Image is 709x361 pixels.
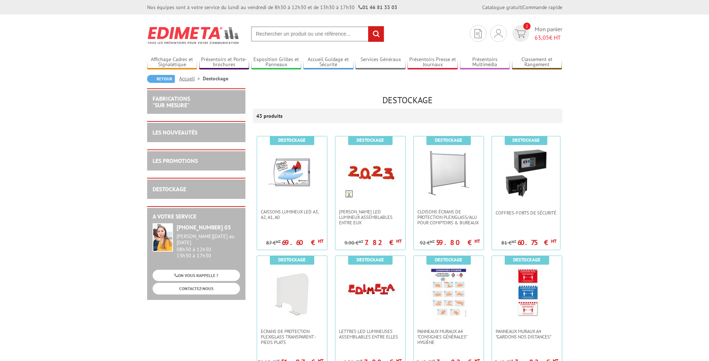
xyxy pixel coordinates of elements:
input: rechercher [368,26,384,42]
a: Coffres-forts de sécurité [492,210,560,216]
a: Retour [147,75,175,83]
a: Présentoirs Multimédia [460,56,510,68]
a: Caissons lumineux LED A3, A2, A1, A0 [257,209,327,220]
img: ECRANS DE PROTECTION PLEXIGLASS TRANSPARENT - Pieds plats [267,267,318,318]
b: Destockage [357,257,384,263]
p: 81 € [501,240,516,246]
img: widget-service.jpg [153,223,173,252]
sup: HT [551,238,556,244]
h2: A votre service [153,213,240,220]
span: Destockage [382,95,433,106]
a: devis rapide 2 Mon panier 63,05€ HT [511,25,562,42]
p: 59.80 € [436,240,480,245]
img: Edimeta [147,22,240,49]
b: Destockage [512,137,540,143]
a: Catalogue gratuit [482,4,521,11]
a: Présentoirs Presse et Journaux [407,56,458,68]
sup: HT [396,238,402,244]
sup: HT [359,239,363,244]
sup: HT [276,239,281,244]
a: Services Généraux [355,56,406,68]
a: Affichage Cadres et Signalétique [147,56,197,68]
a: FABRICATIONS"Sur Mesure" [153,95,190,109]
span: Cloisons Écrans de protection Plexiglass/Alu pour comptoirs & Bureaux [417,209,480,225]
img: Panneaux muraux A4 [423,267,474,318]
a: Présentoirs et Porte-brochures [199,56,249,68]
img: Chiffres LED lumineux assemblables entre eux [345,147,396,198]
img: Coffres-forts de sécurité [500,147,551,198]
span: ECRANS DE PROTECTION PLEXIGLASS TRANSPARENT - Pieds plats [261,329,323,345]
p: 92 € [420,240,435,246]
sup: HT [474,238,480,244]
b: Destockage [435,257,462,263]
a: Cloisons Écrans de protection Plexiglass/Alu pour comptoirs & Bureaux [414,209,484,225]
a: ON VOUS RAPPELLE ? [153,270,240,281]
span: Coffres-forts de sécurité [496,210,556,216]
a: CONTACTEZ-NOUS [153,283,240,294]
b: Destockage [278,257,306,263]
div: 08h30 à 12h30 13h30 à 17h30 [177,233,240,258]
div: | [482,4,562,11]
b: Destockage [435,137,462,143]
sup: HT [318,238,323,244]
a: Classement et Rangement [512,56,562,68]
span: Caissons lumineux LED A3, A2, A1, A0 [261,209,323,220]
a: LES PROMOTIONS [153,157,198,164]
li: Destockage [203,75,228,82]
span: 63,05 [535,34,549,41]
b: Destockage [278,137,306,143]
span: Mon panier [535,25,562,42]
sup: HT [430,239,435,244]
span: € HT [535,33,562,42]
b: Destockage [513,257,540,263]
p: 87 € [266,240,281,246]
a: Exposition Grilles et Panneaux [251,56,302,68]
a: LES NOUVEAUTÉS [153,129,197,136]
input: Rechercher un produit ou une référence... [251,26,384,42]
a: DESTOCKAGE [153,185,186,193]
a: Commande rapide [523,4,562,11]
a: ECRANS DE PROTECTION PLEXIGLASS TRANSPARENT - Pieds plats [257,329,327,345]
div: Nos équipes sont à votre service du lundi au vendredi de 8h30 à 12h30 et de 13h30 à 17h30 [147,4,397,11]
img: devis rapide [495,29,503,38]
a: Accueil [179,75,203,82]
span: Panneaux muraux A4 "Consignes Générales" Hygiène [417,329,480,345]
img: devis rapide [474,29,482,38]
div: [PERSON_NAME][DATE] au [DATE] [177,233,240,246]
img: devis rapide [515,29,526,38]
strong: [PHONE_NUMBER] 03 [177,224,231,231]
a: Lettres LED lumineuses assemblables entre elles [335,329,405,340]
span: 2 [523,23,531,30]
span: [PERSON_NAME] LED lumineux assemblables entre eux [339,209,402,225]
sup: HT [512,239,516,244]
p: 7.82 € [365,240,402,245]
img: Panneaux muraux A4 [501,267,552,318]
span: Lettres LED lumineuses assemblables entre elles [339,329,402,340]
img: Lettres LED lumineuses assemblables entre elles [345,267,396,318]
a: Panneaux muraux A4 "Consignes Générales" Hygiène [414,329,484,345]
strong: 01 46 81 33 03 [358,4,397,11]
span: Panneaux muraux A4 "Gardons nos Distances" [496,329,558,340]
img: Cloisons Écrans de protection Plexiglass/Alu pour comptoirs & Bureaux [423,147,474,198]
b: Destockage [357,137,384,143]
p: 43 produits [256,109,284,123]
p: 9.90 € [344,240,363,246]
a: Panneaux muraux A4 "Gardons nos Distances" [492,329,562,340]
p: 69.60 € [282,240,323,245]
img: Caissons lumineux LED A3, A2, A1, A0 [267,147,318,198]
a: Accueil Guidage et Sécurité [303,56,354,68]
a: [PERSON_NAME] LED lumineux assemblables entre eux [335,209,405,225]
p: 60.75 € [517,240,556,245]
